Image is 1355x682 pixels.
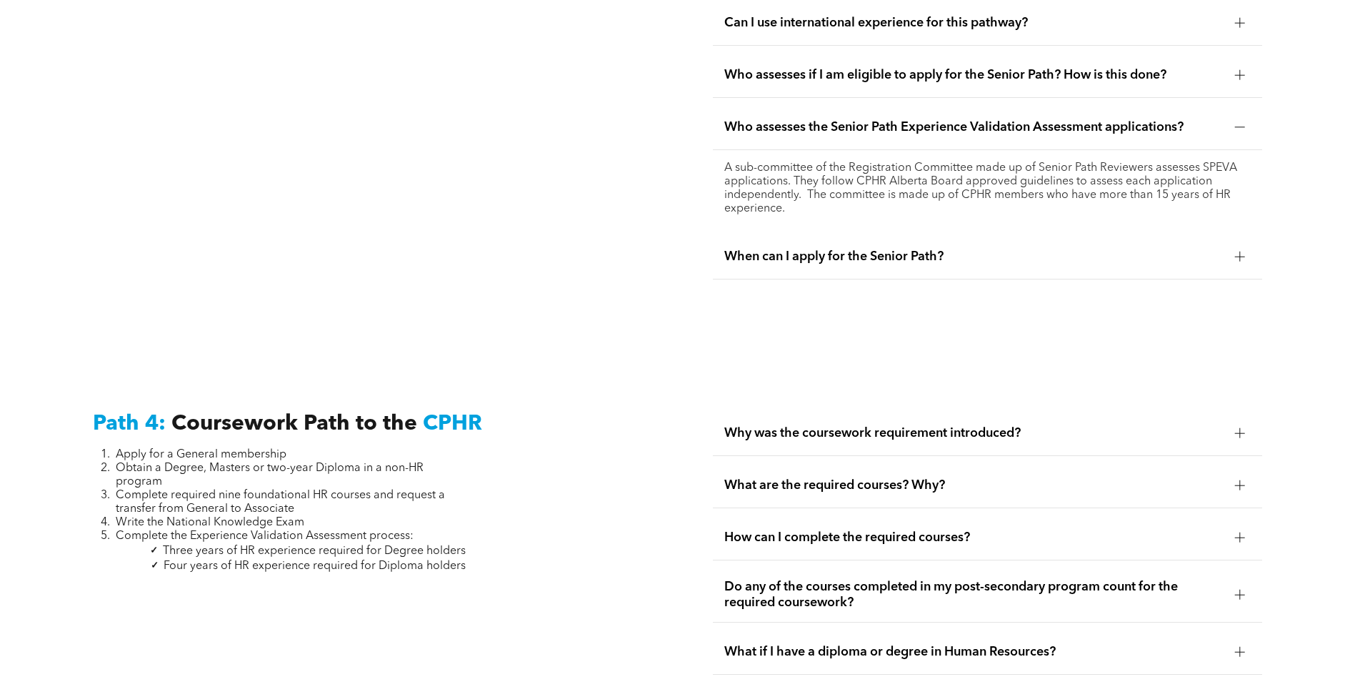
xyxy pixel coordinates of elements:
[116,517,304,528] span: Write the National Knowledge Exam
[93,413,166,435] span: Path 4:
[724,644,1224,660] span: What if I have a diploma or degree in Human Resources?
[724,425,1224,441] span: Why was the coursework requirement introduced?
[116,449,286,460] span: Apply for a General membership
[724,478,1224,493] span: What are the required courses? Why?
[163,545,466,557] span: Three years of HR experience required for Degree holders
[116,530,414,542] span: Complete the Experience Validation Assessment process:
[724,579,1224,611] span: Do any of the courses completed in my post-secondary program count for the required coursework?
[724,249,1224,265] span: When can I apply for the Senior Path?
[171,413,417,435] span: Coursework Path to the
[116,490,445,515] span: Complete required nine foundational HR courses and request a transfer from General to Associate
[724,67,1224,83] span: Who assesses if I am eligible to apply for the Senior Path? How is this done?
[164,560,466,572] span: Four years of HR experience required for Diploma holders
[724,530,1224,545] span: How can I complete the required courses?
[423,413,482,435] span: CPHR
[724,15,1224,31] span: Can I use international experience for this pathway?
[724,119,1224,135] span: Who assesses the Senior Path Experience Validation Assessment applications?
[116,463,424,488] span: Obtain a Degree, Masters or two-year Diploma in a non-HR program
[724,162,1251,216] p: A sub-committee of the Registration Committee made up of Senior Path Reviewers assesses SPEVA app...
